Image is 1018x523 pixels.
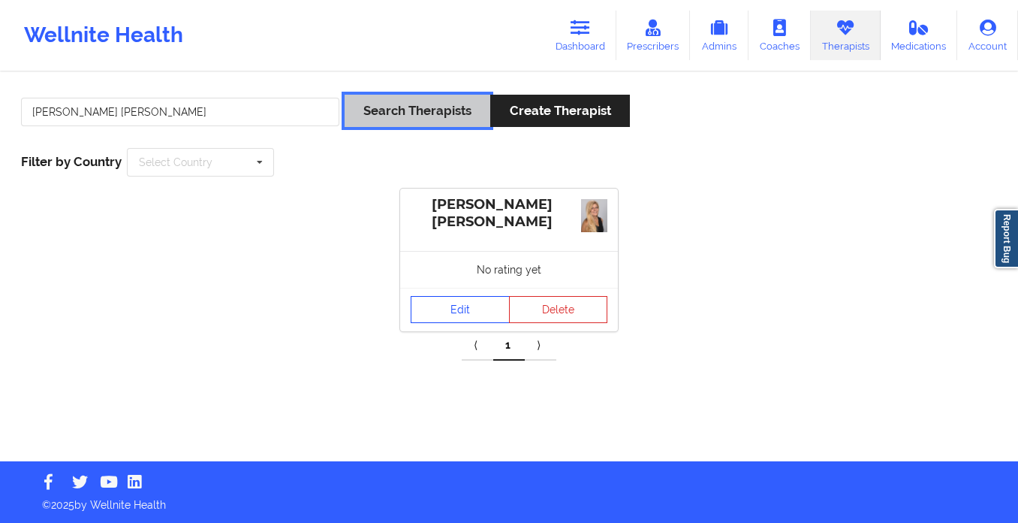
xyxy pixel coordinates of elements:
[811,11,881,60] a: Therapists
[994,209,1018,268] a: Report Bug
[581,199,607,232] img: 77e2bd50-f42c-4f0f-a1fb-3b12468460fd_589.jpg
[21,154,122,169] span: Filter by Country
[509,296,608,323] button: Delete
[544,11,616,60] a: Dashboard
[345,95,490,127] button: Search Therapists
[493,331,525,361] a: 1
[462,331,493,361] a: Previous item
[139,157,212,168] div: Select Country
[411,296,510,323] a: Edit
[748,11,811,60] a: Coaches
[690,11,748,60] a: Admins
[616,11,691,60] a: Prescribers
[21,98,339,126] input: Search Keywords
[411,196,607,231] div: [PERSON_NAME] [PERSON_NAME]
[881,11,958,60] a: Medications
[462,331,556,361] div: Pagination Navigation
[400,251,618,288] div: No rating yet
[32,487,986,512] p: © 2025 by Wellnite Health
[957,11,1018,60] a: Account
[525,331,556,361] a: Next item
[490,95,629,127] button: Create Therapist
